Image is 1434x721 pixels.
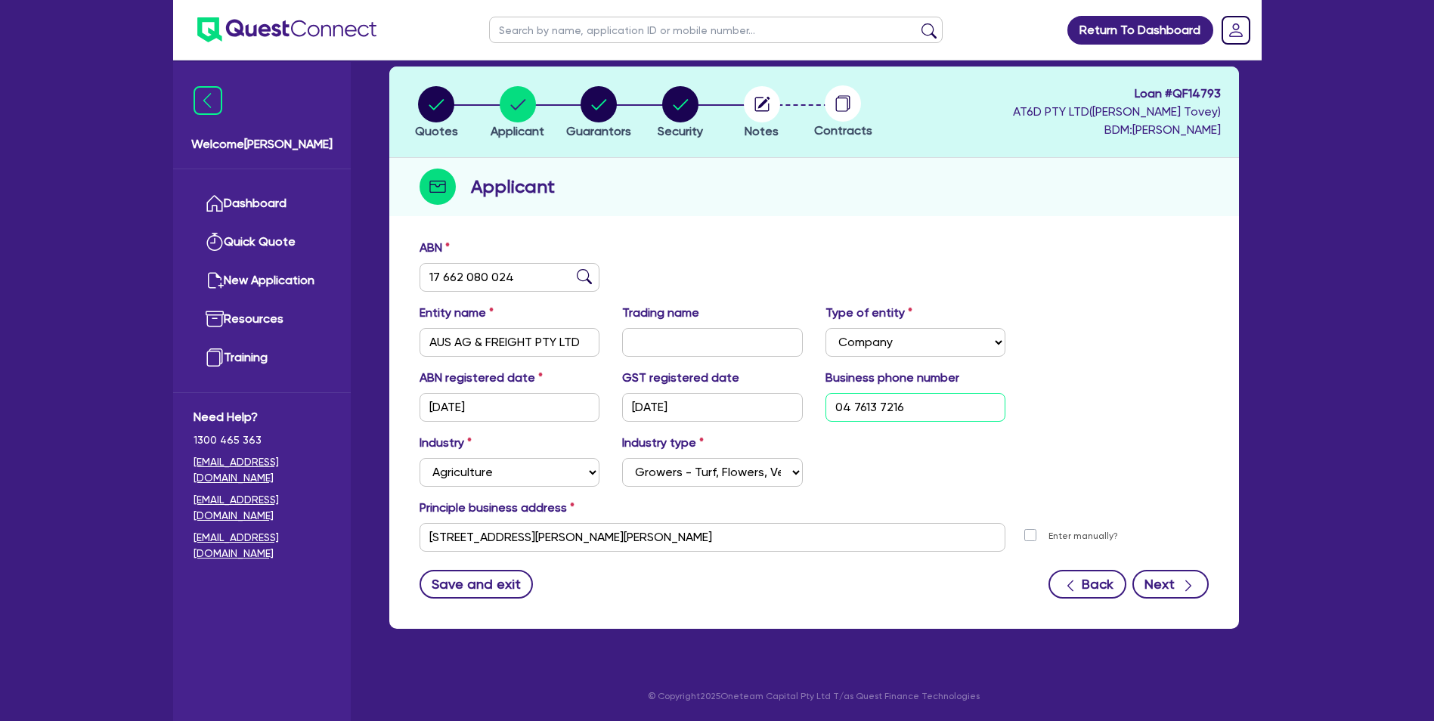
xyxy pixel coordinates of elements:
a: Return To Dashboard [1067,16,1213,45]
input: DD / MM / YYYY [622,393,803,422]
a: [EMAIL_ADDRESS][DOMAIN_NAME] [194,454,330,486]
a: [EMAIL_ADDRESS][DOMAIN_NAME] [194,530,330,562]
a: New Application [194,261,330,300]
span: BDM: [PERSON_NAME] [1013,121,1221,139]
input: DD / MM / YYYY [420,393,600,422]
img: step-icon [420,169,456,205]
a: Dashboard [194,184,330,223]
img: quick-quote [206,233,224,251]
a: Dropdown toggle [1216,11,1256,50]
label: Principle business address [420,499,575,517]
img: quest-connect-logo-blue [197,17,376,42]
input: Search by name, application ID or mobile number... [489,17,943,43]
span: Applicant [491,124,544,138]
button: Guarantors [565,85,632,141]
a: Resources [194,300,330,339]
label: ABN registered date [420,369,543,387]
span: Notes [745,124,779,138]
img: abn-lookup icon [577,269,592,284]
span: Contracts [814,123,872,138]
span: Security [658,124,703,138]
span: Need Help? [194,408,330,426]
span: Welcome [PERSON_NAME] [191,135,333,153]
label: GST registered date [622,369,739,387]
button: Back [1048,570,1126,599]
img: resources [206,310,224,328]
img: new-application [206,271,224,289]
span: AT6D PTY LTD ( [PERSON_NAME] Tovey ) [1013,104,1221,119]
button: Save and exit [420,570,534,599]
label: Enter manually? [1048,529,1118,543]
label: Industry [420,434,472,452]
a: [EMAIL_ADDRESS][DOMAIN_NAME] [194,492,330,524]
label: Type of entity [825,304,912,322]
img: icon-menu-close [194,86,222,115]
p: © Copyright 2025 Oneteam Capital Pty Ltd T/as Quest Finance Technologies [379,689,1250,703]
label: Trading name [622,304,699,322]
span: Loan # QF14793 [1013,85,1221,103]
label: Entity name [420,304,494,322]
span: Quotes [415,124,458,138]
button: Next [1132,570,1209,599]
label: ABN [420,239,450,257]
a: Training [194,339,330,377]
img: training [206,348,224,367]
button: Applicant [490,85,545,141]
button: Security [657,85,704,141]
span: 1300 465 363 [194,432,330,448]
a: Quick Quote [194,223,330,261]
label: Business phone number [825,369,959,387]
span: Guarantors [566,124,631,138]
button: Quotes [414,85,459,141]
h2: Applicant [471,173,555,200]
button: Notes [743,85,781,141]
label: Industry type [622,434,704,452]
